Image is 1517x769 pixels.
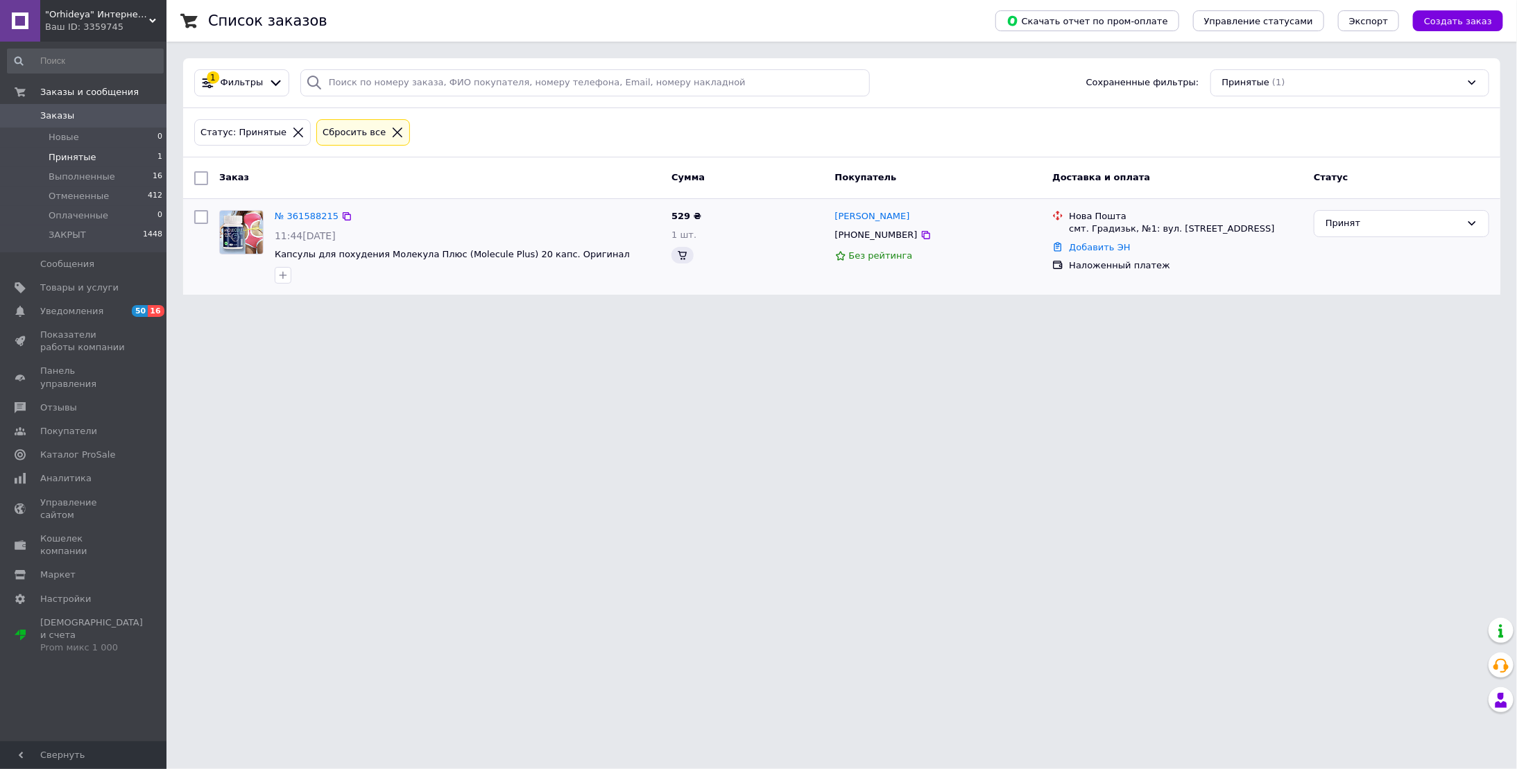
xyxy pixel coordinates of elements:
[835,210,910,223] a: [PERSON_NAME]
[40,449,115,461] span: Каталог ProSale
[849,250,913,261] span: Без рейтинга
[995,10,1179,31] button: Скачать отчет по пром-оплате
[157,131,162,144] span: 0
[832,226,920,244] div: [PHONE_NUMBER]
[1349,16,1388,26] span: Экспорт
[157,209,162,222] span: 0
[49,229,86,241] span: ЗАКРЫТ
[45,21,166,33] div: Ваш ID: 3359745
[49,131,79,144] span: Новые
[320,126,388,140] div: Сбросить все
[143,229,162,241] span: 1448
[1006,15,1168,27] span: Скачать отчет по пром-оплате
[275,249,630,259] a: Капсулы для похудения Молекула Плюс (Molecule Plus) 20 капс. Оригинал
[220,211,262,254] img: Фото товару
[148,190,162,202] span: 412
[40,533,128,558] span: Кошелек компании
[198,126,289,140] div: Статус: Принятые
[1086,76,1199,89] span: Сохраненные фильтры:
[1052,172,1150,182] span: Доставка и оплата
[1399,15,1503,26] a: Создать заказ
[671,230,696,240] span: 1 шт.
[1193,10,1324,31] button: Управление статусами
[49,151,96,164] span: Принятые
[1069,259,1303,272] div: Наложенный платеж
[157,151,162,164] span: 1
[40,305,103,318] span: Уведомления
[1326,216,1461,231] div: Принят
[49,209,108,222] span: Оплаченные
[40,472,92,485] span: Аналитика
[275,230,336,241] span: 11:44[DATE]
[49,171,115,183] span: Выполненные
[1413,10,1503,31] button: Создать заказ
[40,282,119,294] span: Товары и услуги
[221,76,264,89] span: Фильтры
[300,69,870,96] input: Поиск по номеру заказа, ФИО покупателя, номеру телефона, Email, номеру накладной
[40,496,128,521] span: Управление сайтом
[1424,16,1492,26] span: Создать заказ
[1069,242,1130,252] a: Добавить ЭН
[1204,16,1313,26] span: Управление статусами
[1069,210,1303,223] div: Нова Пошта
[835,172,897,182] span: Покупатель
[219,172,249,182] span: Заказ
[1069,223,1303,235] div: смт. Градизьк, №1: вул. [STREET_ADDRESS]
[219,210,264,254] a: Фото товару
[40,401,77,414] span: Отзывы
[40,329,128,354] span: Показатели работы компании
[7,49,164,74] input: Поиск
[1272,77,1285,87] span: (1)
[671,211,701,221] span: 529 ₴
[40,616,143,655] span: [DEMOGRAPHIC_DATA] и счета
[153,171,162,183] span: 16
[208,12,327,29] h1: Список заказов
[40,569,76,581] span: Маркет
[40,425,97,438] span: Покупатели
[49,190,109,202] span: Отмененные
[40,365,128,390] span: Панель управления
[1222,76,1270,89] span: Принятые
[275,211,338,221] a: № 361588215
[40,258,94,270] span: Сообщения
[40,110,74,122] span: Заказы
[207,71,219,84] div: 1
[40,593,91,605] span: Настройки
[132,305,148,317] span: 50
[148,305,164,317] span: 16
[40,641,143,654] div: Prom микс 1 000
[1338,10,1399,31] button: Экспорт
[40,86,139,98] span: Заказы и сообщения
[671,172,705,182] span: Сумма
[1314,172,1348,182] span: Статус
[45,8,149,21] span: "Orhideya" Интернет-магазин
